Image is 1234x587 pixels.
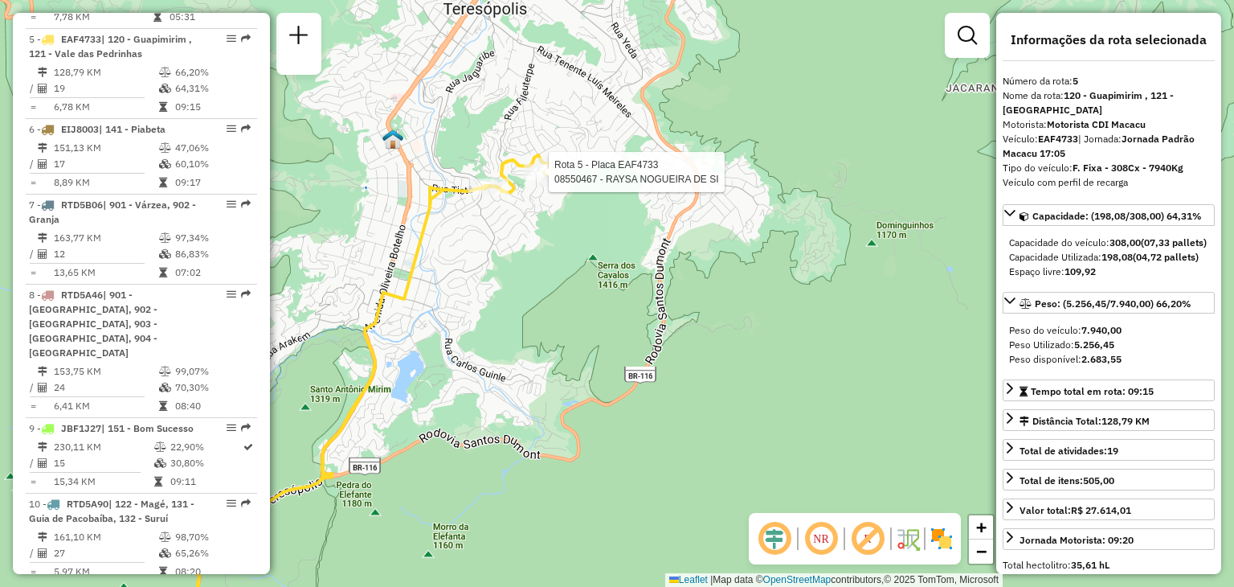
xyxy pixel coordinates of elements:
span: Ocultar NR [802,519,840,558]
td: 13,65 KM [53,265,158,281]
a: Total de atividades:19 [1003,439,1215,461]
i: % de utilização da cubagem [159,249,171,259]
i: Total de Atividades [38,548,47,558]
i: Distância Total [38,442,47,452]
td: 09:11 [170,474,242,490]
td: 6,41 KM [53,398,158,414]
i: Distância Total [38,233,47,243]
strong: (04,72 pallets) [1133,251,1199,263]
i: Tempo total em rota [153,12,161,22]
i: % de utilização do peso [159,143,171,153]
i: Distância Total [38,68,47,77]
i: Distância Total [38,143,47,153]
a: Leaflet [669,574,708,585]
span: | 122 - Magé, 131 - Guia de Pacobaíba, 132 - Suruí [29,498,194,524]
em: Opções [227,499,236,508]
div: Tipo do veículo: [1003,161,1215,175]
i: Rota otimizada [243,442,253,452]
td: 27 [53,545,158,561]
div: Veículo com perfil de recarga [1003,175,1215,190]
td: / [29,80,37,96]
a: Nova sessão e pesquisa [283,19,315,55]
i: Total de Atividades [38,383,47,392]
strong: 109,92 [1064,265,1096,277]
td: 12 [53,246,158,262]
i: % de utilização do peso [159,233,171,243]
i: Total de Atividades [38,458,47,468]
td: 15,34 KM [53,474,153,490]
td: / [29,455,37,471]
td: 99,07% [174,363,251,380]
em: Rota exportada [241,499,251,508]
td: 17 [53,156,158,172]
strong: 7.940,00 [1081,324,1122,336]
em: Rota exportada [241,199,251,209]
td: 7,78 KM [53,9,153,25]
i: % de utilização da cubagem [159,84,171,93]
div: Motorista: [1003,117,1215,132]
div: Nome da rota: [1003,88,1215,117]
td: 60,10% [174,156,251,172]
div: Peso disponível: [1009,352,1208,367]
td: = [29,398,37,414]
span: − [976,541,987,561]
span: EAF4733 [61,33,101,45]
td: / [29,545,37,561]
strong: EAF4733 [1038,133,1078,145]
td: / [29,380,37,396]
div: Peso Utilizado: [1009,338,1208,352]
strong: 505,00 [1083,474,1114,486]
em: Rota exportada [241,124,251,133]
td: 230,11 KM [53,439,153,455]
span: Tempo total em rota: 09:15 [1031,385,1154,397]
em: Rota exportada [241,423,251,433]
a: Capacidade: (198,08/308,00) 64,31% [1003,204,1215,226]
td: 19 [53,80,158,96]
em: Opções [227,289,236,299]
td: 8,89 KM [53,174,158,191]
a: OpenStreetMap [763,574,832,585]
i: Tempo total em rota [159,567,167,577]
a: Peso: (5.256,45/7.940,00) 66,20% [1003,292,1215,314]
i: Distância Total [38,532,47,542]
div: Total de itens: [1019,474,1114,488]
span: 9 - [29,422,194,434]
td: 65,26% [174,545,251,561]
strong: Motorista CDI Macacu [1047,118,1146,130]
i: Total de Atividades [38,84,47,93]
i: % de utilização da cubagem [159,548,171,558]
div: Map data © contributors,© 2025 TomTom, Microsoft [665,573,1003,587]
td: 6,78 KM [53,99,158,115]
div: Peso: (5.256,45/7.940,00) 66,20% [1003,317,1215,373]
strong: 308,00 [1109,236,1141,248]
td: 08:40 [174,398,251,414]
td: 22,90% [170,439,242,455]
td: / [29,246,37,262]
span: EIJ8003 [61,123,99,135]
td: 86,83% [174,246,251,262]
td: 47,06% [174,140,251,156]
strong: 19 [1107,445,1118,457]
img: Fluxo de ruas [895,526,921,552]
i: Tempo total em rota [159,102,167,112]
span: 8 - [29,289,157,359]
td: = [29,564,37,580]
i: % de utilização da cubagem [159,159,171,169]
em: Opções [227,34,236,43]
td: = [29,265,37,281]
i: % de utilização do peso [159,532,171,542]
a: Tempo total em rota: 09:15 [1003,380,1215,401]
td: 161,10 KM [53,529,158,545]
em: Opções [227,423,236,433]
span: RTD5B06 [61,199,103,211]
td: 66,20% [174,64,251,80]
span: Peso: (5.256,45/7.940,00) 66,20% [1035,298,1191,310]
td: 07:02 [174,265,251,281]
a: Jornada Motorista: 09:20 [1003,528,1215,550]
i: Distância Total [38,367,47,376]
td: 151,13 KM [53,140,158,156]
span: 7 - [29,199,196,225]
span: | [710,574,713,585]
span: + [976,517,987,537]
a: Zoom out [969,540,993,564]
